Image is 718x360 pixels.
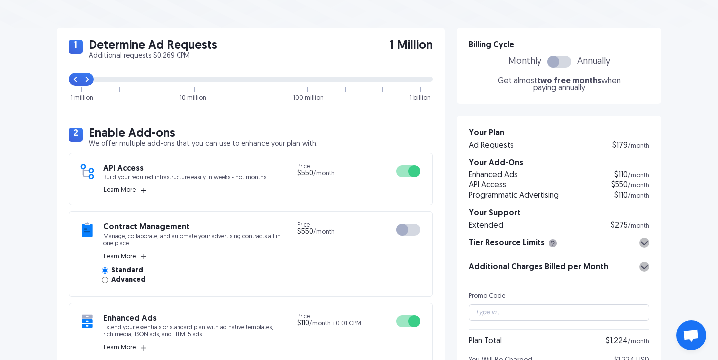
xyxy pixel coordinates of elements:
span: /month [297,320,332,327]
div: Programmatic Advertising [469,192,559,200]
span: $550 [297,170,313,177]
div: $275 [611,222,649,230]
h3: Contract Management [103,222,281,233]
span: Learn More [104,253,136,261]
span: $550 [297,228,313,236]
p: Build your required infrastructure easily in weeks - not months. [103,174,281,181]
a: Open chat [676,320,706,350]
div: $179 [612,142,649,150]
span: /month [628,172,649,179]
h3: API Access [103,163,281,174]
h2: Enable Add-ons [89,128,318,140]
span: +0.01 CPM [332,320,361,327]
p: Get almost when paying annually [497,78,621,92]
h3: Additional Charges Billed per Month [469,262,608,273]
span: two free months [537,77,601,85]
span: Price [297,163,394,170]
button: Learn More [103,343,147,352]
button: Learn More [103,252,147,261]
div: Ad Requests [469,142,514,150]
img: add-on icon [79,313,95,329]
span: /month [628,193,649,199]
span: 1 [69,40,83,54]
h3: Billing Cycle [469,40,649,51]
div: 1 million [71,95,93,102]
h3: Enhanced Ads [103,313,281,324]
span: /month [628,143,649,149]
span: 1 Million [390,40,433,52]
span: Price [297,222,394,229]
div: 100 million [293,95,324,102]
p: Extend your essentials or standard plan with ad native templates, rich media, JSON ads, and HTML5... [103,324,281,338]
span: Advanced [111,277,146,284]
h2: Determine Ad Requests [89,40,217,52]
div: $110 [614,172,649,179]
span: 2 [69,128,83,142]
img: add-on icon [79,163,95,179]
span: $110 [297,320,309,327]
button: Learn More [103,186,147,195]
div: Promo Code [469,292,649,300]
span: Standard [111,267,143,274]
h3: Your Support [469,208,649,219]
h3: Your Add-Ons [469,158,649,169]
input: Type in... [469,305,649,320]
span: Learn More [104,186,136,194]
div: Enhanced Ads [469,172,518,179]
div: $110 [614,192,649,200]
div: 1 billion [410,95,431,102]
p: Manage, collaborate, and automate your advertising contracts all in one place. [103,233,281,247]
div: Extended [469,222,503,230]
span: /month [297,229,336,236]
input: Advanced [102,277,108,283]
div: Plan Total [469,338,502,345]
p: We offer multiple add-ons that you can use to enhance your plan with. [89,141,318,148]
p: Additional requests $0.269 CPM [89,53,217,60]
h3: Tier Resource Limits [469,238,557,249]
span: Price [297,313,394,320]
span: /month [628,223,649,229]
div: $1,224 [606,338,649,345]
span: /month [628,338,649,345]
span: /month [297,170,336,177]
div: $550 [611,182,649,189]
img: add-on icon [79,222,95,238]
span: Learn More [104,344,136,352]
h3: Your Plan [469,128,649,139]
span: /month [628,182,649,189]
div: API Access [469,182,506,189]
span: Annually [577,58,610,65]
div: 10 million [180,95,206,102]
input: Standard [102,267,108,274]
span: Monthly [508,58,541,65]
